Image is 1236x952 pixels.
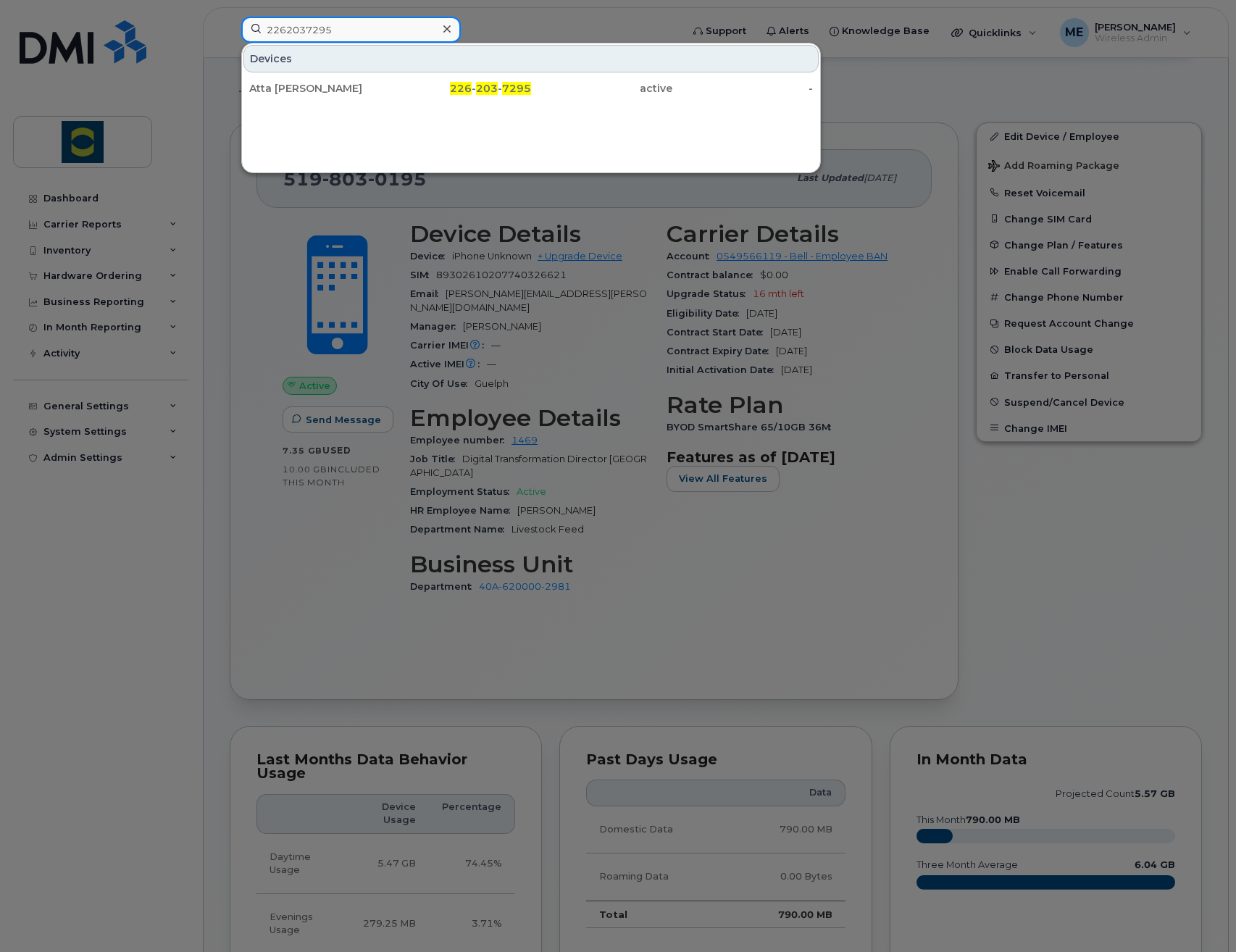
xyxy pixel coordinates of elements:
[241,17,461,43] input: Find something...
[502,82,531,95] span: 7295
[476,82,498,95] span: 203
[249,81,391,96] div: Atta [PERSON_NAME]
[531,81,672,96] div: active
[391,81,532,96] div: - -
[243,45,819,72] div: Devices
[243,75,819,101] a: Atta [PERSON_NAME]226-203-7295active-
[450,82,472,95] span: 226
[672,81,814,96] div: -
